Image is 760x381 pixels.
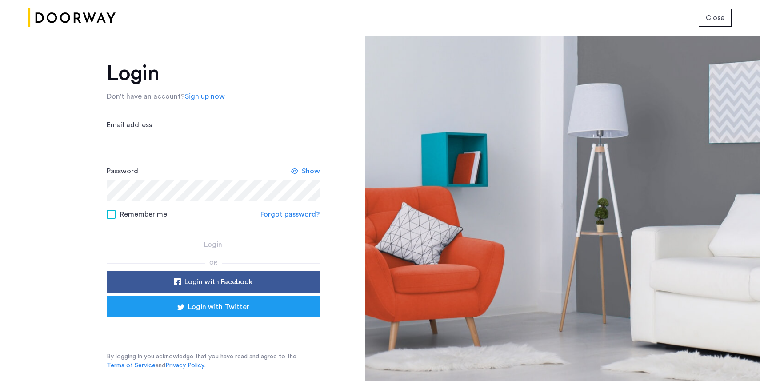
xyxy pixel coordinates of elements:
label: Email address [107,120,152,130]
span: Don’t have an account? [107,93,185,100]
label: Password [107,166,138,176]
a: Forgot password? [260,209,320,220]
span: or [209,260,217,265]
span: Close [706,12,724,23]
p: By logging in you acknowledge that you have read and agree to the and . [107,352,320,370]
span: Login [204,239,222,250]
h1: Login [107,63,320,84]
span: Show [302,166,320,176]
button: button [699,9,732,27]
a: Terms of Service [107,361,156,370]
span: Login with Twitter [188,301,249,312]
span: Login with Facebook [184,277,252,287]
button: button [107,234,320,255]
span: Remember me [120,209,167,220]
a: Sign up now [185,91,225,102]
button: button [107,296,320,317]
button: button [107,271,320,293]
iframe: Sign in with Google Button [120,320,307,340]
a: Privacy Policy [165,361,204,370]
img: logo [28,1,116,35]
